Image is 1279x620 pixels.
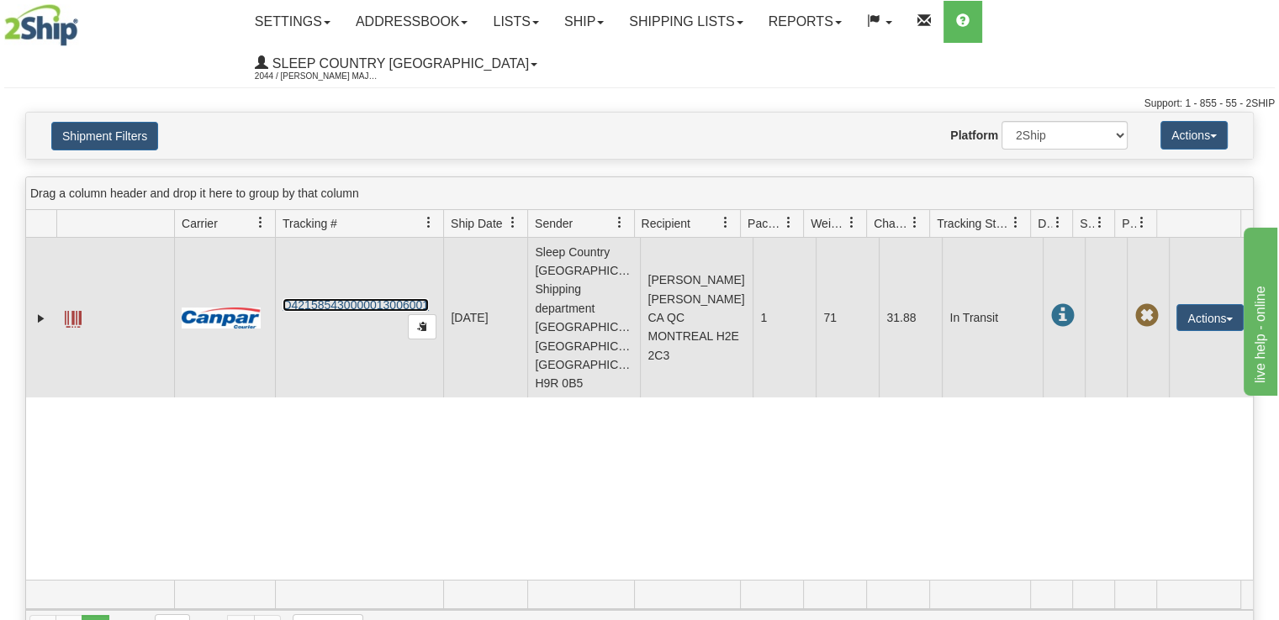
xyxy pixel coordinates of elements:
[937,215,1010,232] span: Tracking Status
[874,215,909,232] span: Charge
[408,314,436,339] button: Copy to clipboard
[283,215,337,232] span: Tracking #
[616,1,755,43] a: Shipping lists
[527,238,640,397] td: Sleep Country [GEOGRAPHIC_DATA] Shipping department [GEOGRAPHIC_DATA] [GEOGRAPHIC_DATA] [GEOGRAPH...
[480,1,551,43] a: Lists
[4,4,78,46] img: logo2044.jpg
[1050,304,1074,328] span: In Transit
[816,238,879,397] td: 71
[268,56,529,71] span: Sleep Country [GEOGRAPHIC_DATA]
[748,215,783,232] span: Packages
[242,43,550,85] a: Sleep Country [GEOGRAPHIC_DATA] 2044 / [PERSON_NAME] Major [PERSON_NAME]
[535,215,573,232] span: Sender
[443,238,527,397] td: [DATE]
[246,208,275,237] a: Carrier filter column settings
[1160,121,1228,150] button: Actions
[1044,208,1072,237] a: Delivery Status filter column settings
[642,215,690,232] span: Recipient
[33,310,50,327] a: Expand
[552,1,616,43] a: Ship
[451,215,502,232] span: Ship Date
[1080,215,1094,232] span: Shipment Issues
[879,238,942,397] td: 31.88
[65,303,82,330] a: Label
[26,177,1253,210] div: grid grouping header
[255,68,381,85] span: 2044 / [PERSON_NAME] Major [PERSON_NAME]
[640,238,753,397] td: [PERSON_NAME] [PERSON_NAME] CA QC MONTREAL H2E 2C3
[753,238,816,397] td: 1
[942,238,1043,397] td: In Transit
[182,307,261,328] img: 14 - Canpar
[4,97,1275,111] div: Support: 1 - 855 - 55 - 2SHIP
[13,10,156,30] div: live help - online
[1122,215,1136,232] span: Pickup Status
[51,122,158,150] button: Shipment Filters
[605,208,634,237] a: Sender filter column settings
[901,208,929,237] a: Charge filter column settings
[1134,304,1158,328] span: Pickup Not Assigned
[1176,304,1244,331] button: Actions
[242,1,343,43] a: Settings
[499,208,527,237] a: Ship Date filter column settings
[811,215,846,232] span: Weight
[343,1,481,43] a: Addressbook
[1086,208,1114,237] a: Shipment Issues filter column settings
[1128,208,1156,237] a: Pickup Status filter column settings
[756,1,854,43] a: Reports
[774,208,803,237] a: Packages filter column settings
[1240,224,1277,396] iframe: chat widget
[415,208,443,237] a: Tracking # filter column settings
[711,208,740,237] a: Recipient filter column settings
[950,127,998,144] label: Platform
[838,208,866,237] a: Weight filter column settings
[1002,208,1030,237] a: Tracking Status filter column settings
[283,298,429,312] a: D421585430000013006001
[1038,215,1052,232] span: Delivery Status
[182,215,218,232] span: Carrier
